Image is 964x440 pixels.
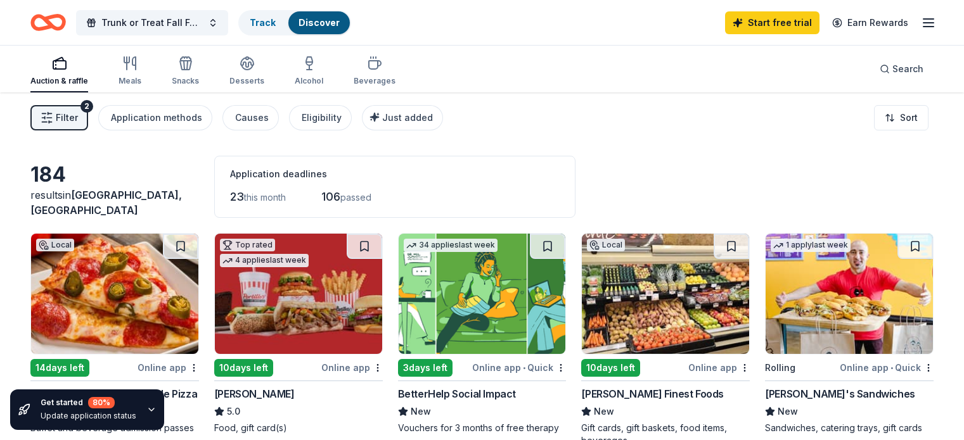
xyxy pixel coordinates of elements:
div: Top rated [220,239,275,251]
div: Rolling [765,360,795,375]
div: 4 applies last week [220,254,309,267]
span: Filter [56,110,78,125]
span: New [778,404,798,419]
div: Online app [321,360,383,375]
a: Start free trial [725,11,819,34]
div: Application methods [111,110,202,125]
img: Image for Portillo's [215,234,382,354]
div: Beverages [354,76,395,86]
span: 5.0 [227,404,240,419]
div: Update application status [41,411,136,421]
div: [PERSON_NAME]'s Sandwiches [765,386,915,401]
div: [PERSON_NAME] [214,386,295,401]
div: [PERSON_NAME] Finest Foods [581,386,724,401]
button: Trunk or Treat Fall Festival [76,10,228,35]
span: passed [340,192,371,203]
div: Food, gift card(s) [214,422,383,434]
span: New [594,404,614,419]
div: 80 % [88,397,115,408]
div: 3 days left [398,359,453,377]
div: Vouchers for 3 months of free therapy [398,422,567,434]
div: Local [587,239,625,251]
span: this month [244,192,286,203]
button: Desserts [229,51,264,92]
img: Image for John's Incredible Pizza [31,234,198,354]
button: TrackDiscover [238,10,351,35]
img: Image for Jensen’s Finest Foods [582,234,749,354]
span: 23 [230,190,244,203]
span: 106 [321,190,340,203]
span: [GEOGRAPHIC_DATA], [GEOGRAPHIC_DATA] [30,189,182,217]
span: New [411,404,431,419]
div: Online app [138,360,199,375]
div: Alcohol [295,76,323,86]
div: Eligibility [302,110,342,125]
button: Search [870,56,934,82]
a: Image for Portillo'sTop rated4 applieslast week10days leftOnline app[PERSON_NAME]5.0Food, gift ca... [214,233,383,434]
a: Image for Ike's Sandwiches1 applylast weekRollingOnline app•Quick[PERSON_NAME]'s SandwichesNewSan... [765,233,934,434]
div: results [30,187,199,218]
button: Filter2 [30,105,88,130]
div: Meals [119,76,141,86]
span: in [30,189,182,217]
button: Alcohol [295,51,323,92]
div: Sandwiches, catering trays, gift cards [765,422,934,434]
a: Image for BetterHelp Social Impact34 applieslast week3days leftOnline app•QuickBetterHelp Social ... [398,233,567,434]
span: Search [892,61,923,77]
a: Home [30,8,66,37]
div: Get started [41,397,136,408]
div: Local [36,239,74,251]
div: Causes [235,110,269,125]
button: Eligibility [289,105,352,130]
a: Image for John's Incredible PizzaLocal14days leftOnline app[PERSON_NAME]'s Incredible PizzaNewBuf... [30,233,199,434]
span: Just added [382,112,433,123]
div: 10 days left [581,359,640,377]
button: Meals [119,51,141,92]
div: 10 days left [214,359,273,377]
div: Online app Quick [472,360,566,375]
img: Image for Ike's Sandwiches [766,234,933,354]
span: • [890,363,893,373]
div: 1 apply last week [771,239,851,252]
button: Beverages [354,51,395,92]
img: Image for BetterHelp Social Impact [399,234,566,354]
a: Earn Rewards [825,11,916,34]
div: 14 days left [30,359,89,377]
span: • [523,363,525,373]
button: Just added [362,105,443,130]
button: Snacks [172,51,199,92]
div: Application deadlines [230,167,560,182]
button: Auction & raffle [30,51,88,92]
div: 184 [30,162,199,187]
div: Online app [688,360,750,375]
div: Online app Quick [840,360,934,375]
div: 34 applies last week [404,239,498,252]
a: Track [250,17,276,28]
div: BetterHelp Social Impact [398,386,516,401]
a: Discover [299,17,340,28]
button: Sort [874,105,929,130]
div: Snacks [172,76,199,86]
div: Desserts [229,76,264,86]
span: Trunk or Treat Fall Festival [101,15,203,30]
div: 2 [80,100,93,113]
div: Auction & raffle [30,76,88,86]
button: Application methods [98,105,212,130]
button: Causes [222,105,279,130]
span: Sort [900,110,918,125]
